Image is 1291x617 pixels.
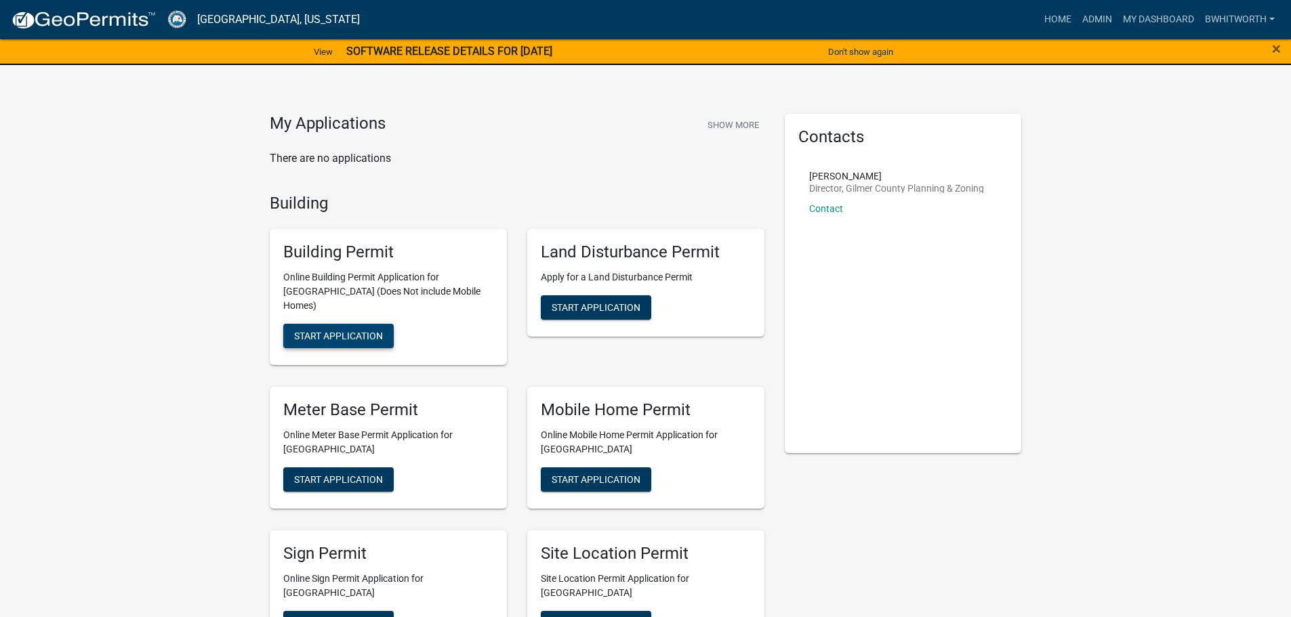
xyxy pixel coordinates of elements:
button: Close [1272,41,1281,57]
button: Don't show again [823,41,899,63]
button: Start Application [541,295,651,320]
a: Admin [1077,7,1118,33]
h5: Building Permit [283,242,493,262]
button: Start Application [541,467,651,492]
h5: Meter Base Permit [283,400,493,420]
p: [PERSON_NAME] [809,171,984,181]
a: Contact [809,203,843,214]
h5: Site Location Permit [541,544,751,563]
button: Start Application [283,467,394,492]
p: Director, Gilmer County Planning & Zoning [809,184,984,193]
a: Home [1039,7,1077,33]
p: Online Mobile Home Permit Application for [GEOGRAPHIC_DATA] [541,428,751,456]
h5: Land Disturbance Permit [541,242,751,262]
span: Start Application [552,302,640,313]
span: × [1272,39,1281,58]
button: Start Application [283,324,394,348]
span: Start Application [294,331,383,341]
p: Online Building Permit Application for [GEOGRAPHIC_DATA] (Does Not include Mobile Homes) [283,270,493,313]
a: BWhitworth [1200,7,1280,33]
span: Start Application [552,473,640,484]
h5: Sign Permit [283,544,493,563]
h4: Building [270,194,764,213]
p: Site Location Permit Application for [GEOGRAPHIC_DATA] [541,572,751,600]
button: Show More [702,114,764,136]
p: Online Meter Base Permit Application for [GEOGRAPHIC_DATA] [283,428,493,456]
a: View [308,41,338,63]
strong: SOFTWARE RELEASE DETAILS FOR [DATE] [346,45,552,58]
h5: Contacts [798,127,1008,147]
a: My Dashboard [1118,7,1200,33]
p: Apply for a Land Disturbance Permit [541,270,751,284]
h4: My Applications [270,114,386,134]
h5: Mobile Home Permit [541,400,751,420]
p: There are no applications [270,150,764,167]
p: Online Sign Permit Application for [GEOGRAPHIC_DATA] [283,572,493,600]
img: Gilmer County, Georgia [167,10,186,28]
a: [GEOGRAPHIC_DATA], [US_STATE] [197,8,360,31]
span: Start Application [294,473,383,484]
